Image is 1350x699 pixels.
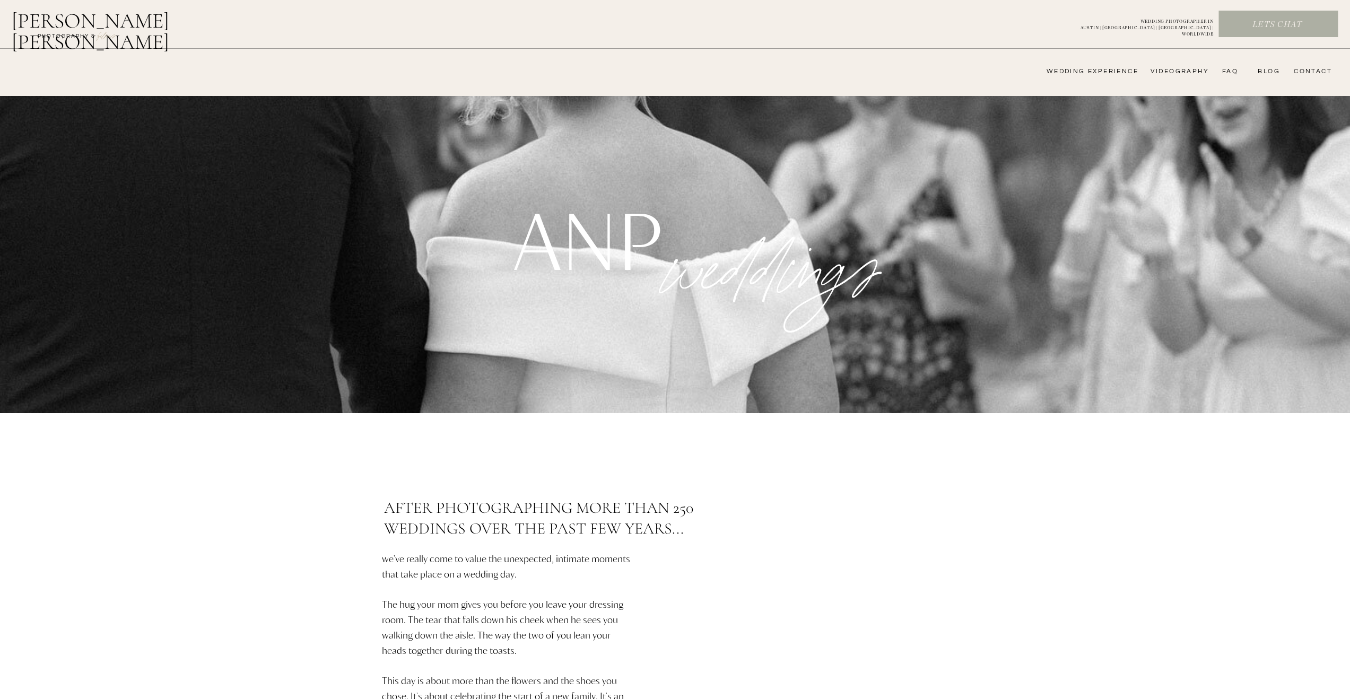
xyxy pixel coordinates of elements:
a: [PERSON_NAME] [PERSON_NAME] [12,10,224,36]
p: WEDDING PHOTOGRAPHER IN AUSTIN | [GEOGRAPHIC_DATA] | [GEOGRAPHIC_DATA] | WORLDWIDE [1063,19,1214,30]
a: Lets chat [1219,19,1336,31]
a: FILMs [87,29,126,41]
a: videography [1147,67,1209,76]
a: wedding experience [1032,67,1138,76]
a: photography & [32,32,101,45]
a: CONTACT [1291,67,1332,76]
p: WEDDINGS [645,183,909,261]
a: WEDDING PHOTOGRAPHER INAUSTIN | [GEOGRAPHIC_DATA] | [GEOGRAPHIC_DATA] | WORLDWIDE [1063,19,1214,30]
h2: After photographing more than 250 weddings over the past few years... [384,497,721,563]
h1: anp [513,199,657,276]
a: bLog [1254,67,1280,76]
a: FAQ [1217,67,1238,76]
